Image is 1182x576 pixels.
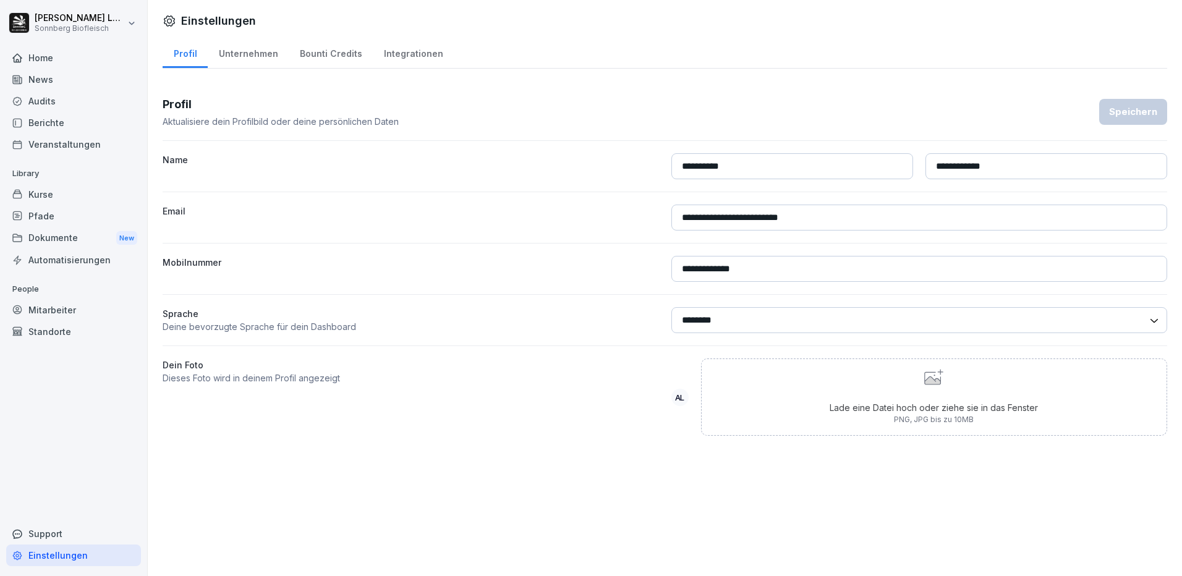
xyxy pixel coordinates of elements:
a: Home [6,47,141,69]
a: Bounti Credits [289,36,373,68]
div: Dokumente [6,227,141,250]
a: Integrationen [373,36,454,68]
div: Support [6,523,141,544]
a: Veranstaltungen [6,133,141,155]
a: Kurse [6,184,141,205]
a: DokumenteNew [6,227,141,250]
h3: Profil [163,96,399,112]
a: Berichte [6,112,141,133]
div: Speichern [1109,105,1157,119]
a: Mitarbeiter [6,299,141,321]
a: Standorte [6,321,141,342]
p: People [6,279,141,299]
p: PNG, JPG bis zu 10MB [830,414,1038,425]
label: Email [163,205,659,231]
p: Aktualisiere dein Profilbild oder deine persönlichen Daten [163,115,399,128]
label: Dein Foto [163,358,659,371]
a: Automatisierungen [6,249,141,271]
p: Dieses Foto wird in deinem Profil angezeigt [163,371,659,384]
div: AL [671,389,689,406]
label: Name [163,153,659,179]
p: Sprache [163,307,659,320]
p: [PERSON_NAME] Lumetsberger [35,13,125,23]
p: Lade eine Datei hoch oder ziehe sie in das Fenster [830,401,1038,414]
p: Library [6,164,141,184]
label: Mobilnummer [163,256,659,282]
a: Profil [163,36,208,68]
a: Pfade [6,205,141,227]
a: Audits [6,90,141,112]
a: News [6,69,141,90]
button: Speichern [1099,99,1167,125]
h1: Einstellungen [181,12,256,29]
div: New [116,231,137,245]
p: Deine bevorzugte Sprache für dein Dashboard [163,320,659,333]
a: Unternehmen [208,36,289,68]
p: Sonnberg Biofleisch [35,24,125,33]
a: Einstellungen [6,544,141,566]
